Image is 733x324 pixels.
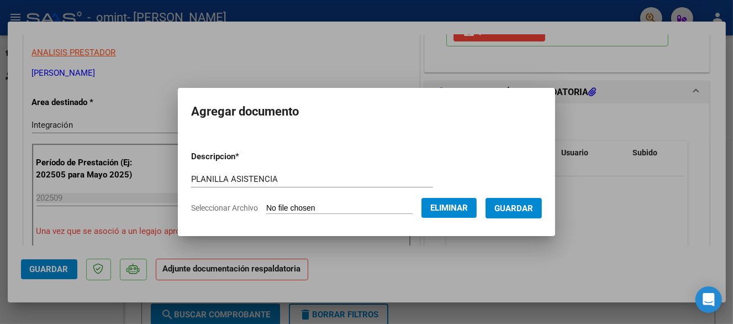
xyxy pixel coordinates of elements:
span: Eliminar [430,203,468,213]
button: Eliminar [421,198,477,218]
p: Descripcion [191,150,297,163]
span: Seleccionar Archivo [191,203,258,212]
div: Open Intercom Messenger [695,286,722,313]
button: Guardar [486,198,542,218]
span: Guardar [494,203,533,213]
h2: Agregar documento [191,101,542,122]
